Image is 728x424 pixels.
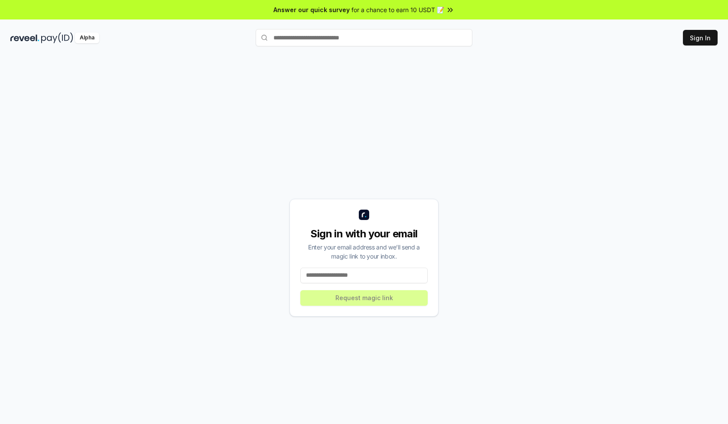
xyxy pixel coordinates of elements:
[300,243,428,261] div: Enter your email address and we’ll send a magic link to your inbox.
[41,32,73,43] img: pay_id
[300,227,428,241] div: Sign in with your email
[273,5,350,14] span: Answer our quick survey
[683,30,718,45] button: Sign In
[351,5,444,14] span: for a chance to earn 10 USDT 📝
[10,32,39,43] img: reveel_dark
[75,32,99,43] div: Alpha
[359,210,369,220] img: logo_small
